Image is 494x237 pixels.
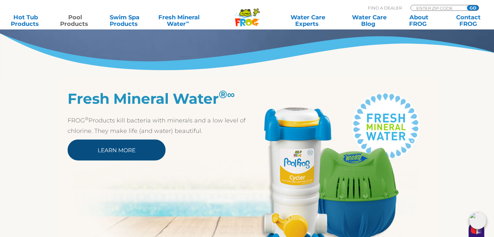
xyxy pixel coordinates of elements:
[219,88,227,101] sup: ®
[400,14,438,27] a: AboutFROG
[155,14,203,27] a: Fresh MineralWater∞
[469,212,486,229] img: openIcon
[105,14,144,27] a: Swim SpaProducts
[467,5,479,10] input: GO
[350,14,389,27] a: Water CareBlog
[416,5,460,11] input: Zip Code Form
[368,5,402,11] p: Find A Dealer
[277,14,339,27] a: Water CareExperts
[68,90,247,107] h2: Fresh Mineral Water
[449,14,487,27] a: ContactFROG
[186,19,189,25] sup: ∞
[85,116,88,121] sup: ®
[56,14,95,27] a: PoolProducts
[68,139,166,160] a: Learn More
[68,115,247,136] p: FROG Products kill bacteria with minerals and a low level of chlorine. They make life (and water)...
[7,14,45,27] a: Hot TubProducts
[227,88,235,101] sup: ∞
